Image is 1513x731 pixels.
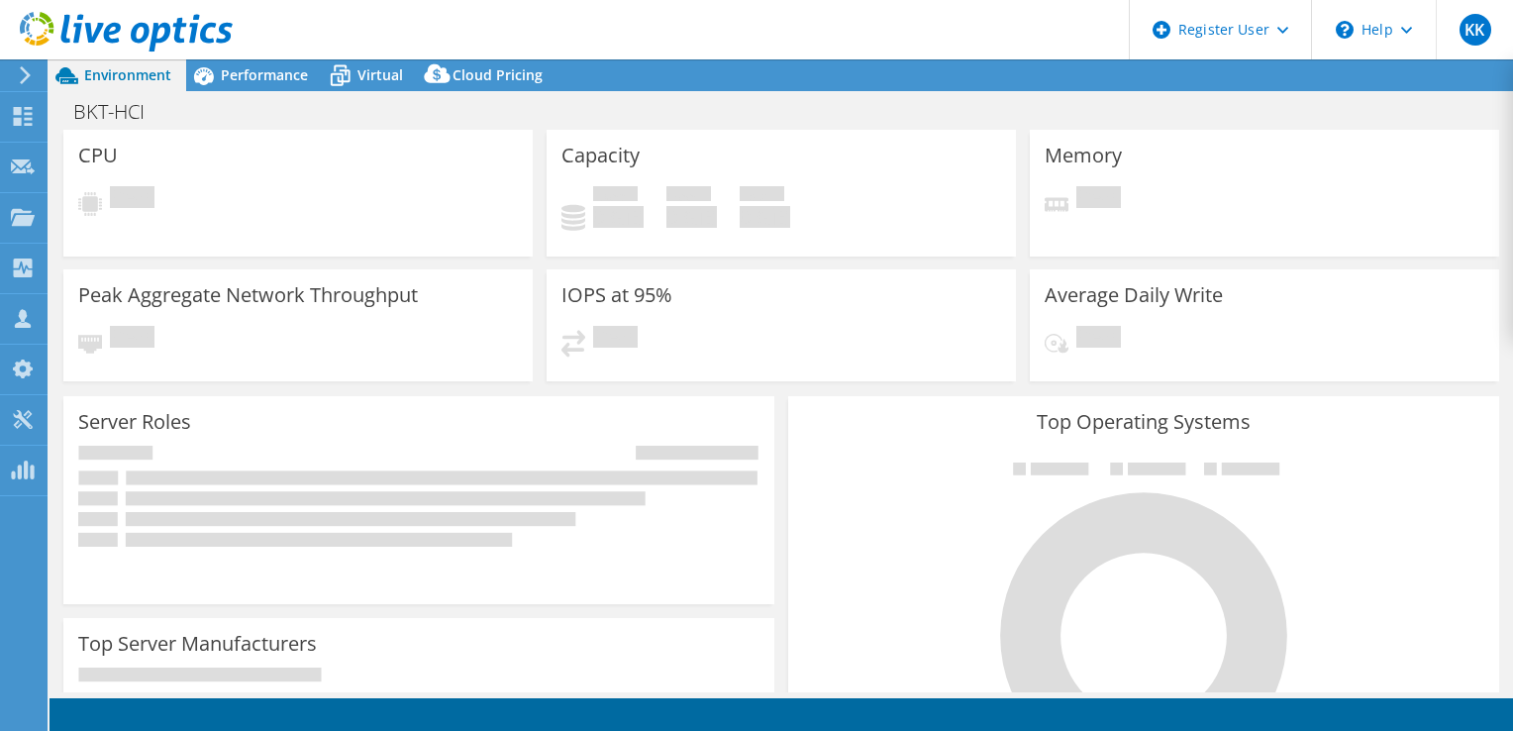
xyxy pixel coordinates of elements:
span: KK [1460,14,1491,46]
h3: IOPS at 95% [561,284,672,306]
h3: Top Server Manufacturers [78,633,317,655]
h4: 0 GiB [666,206,717,228]
span: Environment [84,65,171,84]
h4: 0 GiB [740,206,790,228]
span: Pending [110,326,154,353]
h3: CPU [78,145,118,166]
h3: Peak Aggregate Network Throughput [78,284,418,306]
span: Virtual [357,65,403,84]
span: Performance [221,65,308,84]
h3: Server Roles [78,411,191,433]
span: Free [666,186,711,206]
svg: \n [1336,21,1354,39]
span: Used [593,186,638,206]
h4: 0 GiB [593,206,644,228]
span: Pending [110,186,154,213]
span: Pending [593,326,638,353]
span: Cloud Pricing [453,65,543,84]
h3: Memory [1045,145,1122,166]
h1: BKT-HCI [64,101,175,123]
span: Pending [1076,186,1121,213]
h3: Capacity [561,145,640,166]
h3: Top Operating Systems [803,411,1484,433]
span: Pending [1076,326,1121,353]
span: Total [740,186,784,206]
h3: Average Daily Write [1045,284,1223,306]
